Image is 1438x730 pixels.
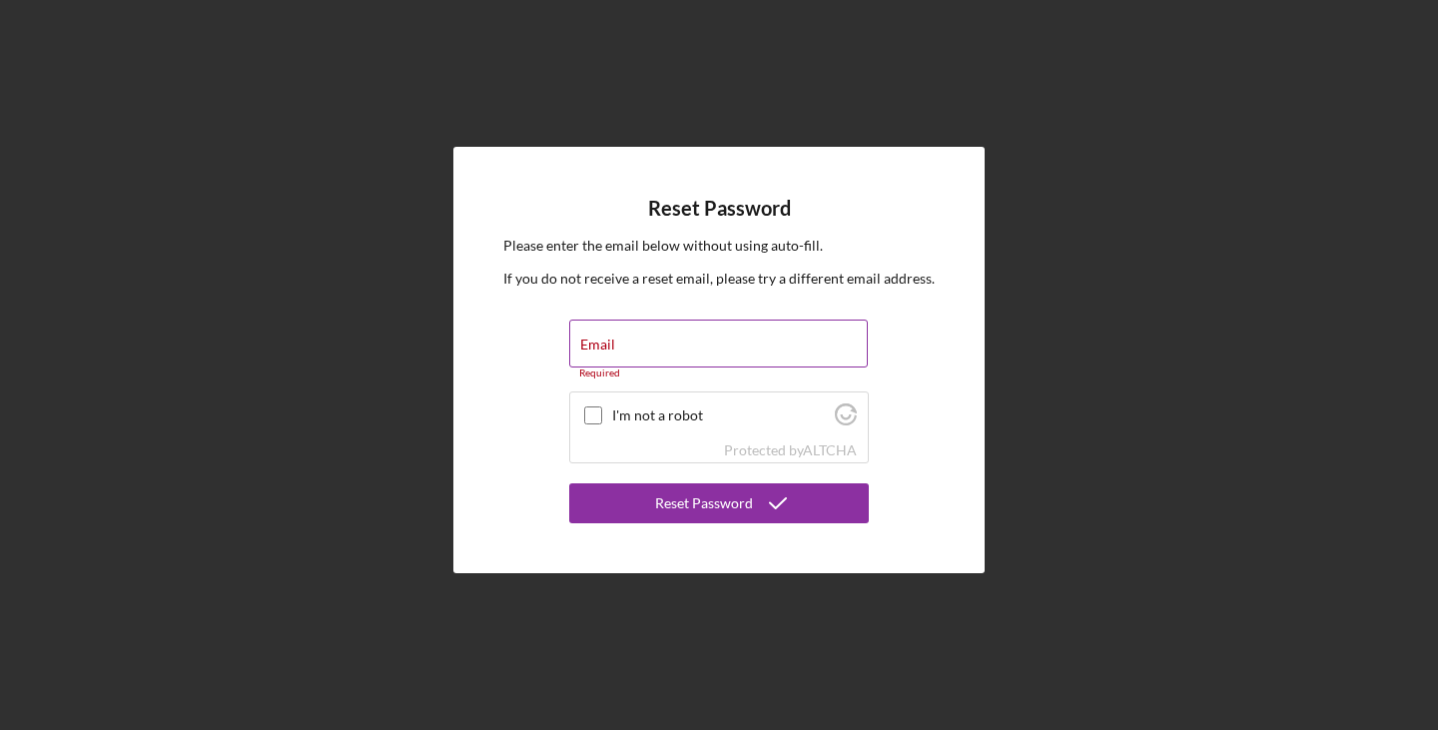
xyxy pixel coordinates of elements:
[503,235,935,257] p: Please enter the email below without using auto-fill.
[569,483,869,523] button: Reset Password
[648,197,791,220] h4: Reset Password
[803,441,857,458] a: Visit Altcha.org
[835,411,857,428] a: Visit Altcha.org
[655,483,753,523] div: Reset Password
[580,337,615,353] label: Email
[724,442,857,458] div: Protected by
[612,407,829,423] label: I'm not a robot
[569,367,869,379] div: Required
[503,268,935,290] p: If you do not receive a reset email, please try a different email address.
